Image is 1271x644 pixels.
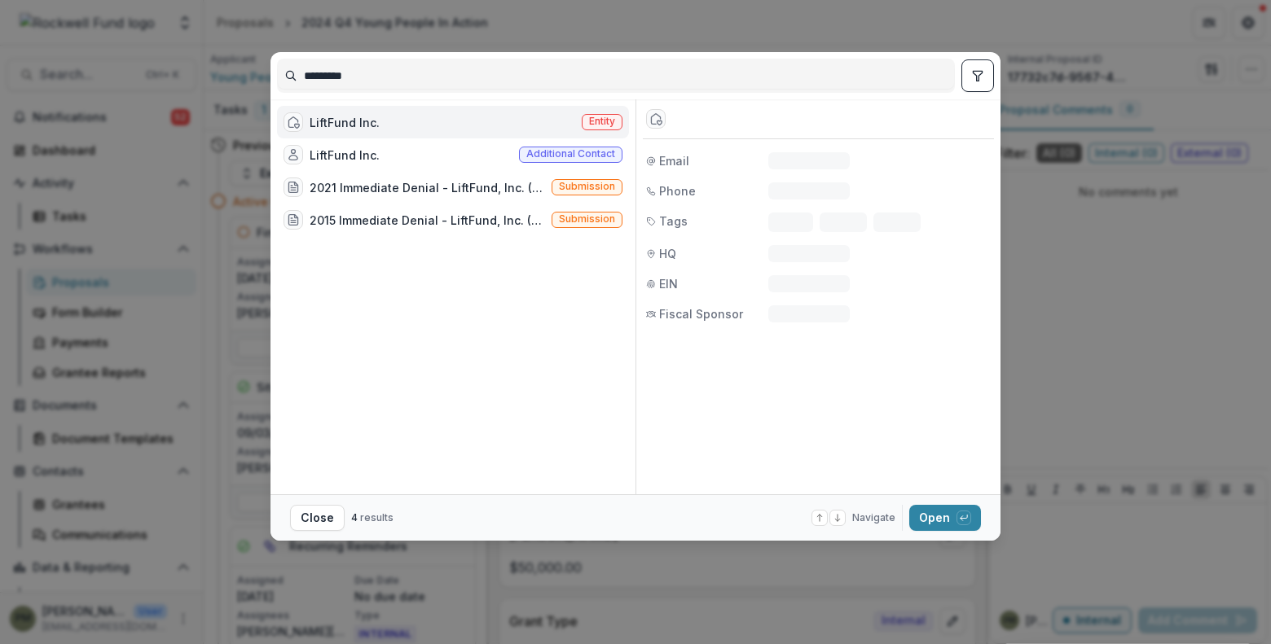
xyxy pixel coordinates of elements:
span: results [360,511,394,524]
span: Navigate [852,510,895,525]
span: Submission [559,213,615,225]
span: Submission [559,181,615,192]
button: Open [909,505,981,531]
div: 2021 Immediate Denial - LiftFund, Inc. (Ascend Houston) [310,179,545,196]
button: Close [290,505,345,531]
span: Email [659,152,689,169]
span: Fiscal Sponsor [659,305,743,322]
span: Entity [589,116,615,127]
span: EIN [659,275,678,292]
span: Tags [659,212,688,230]
div: LiftFund Inc. [310,147,380,164]
span: Additional contact [526,148,615,160]
span: 4 [351,511,358,524]
span: HQ [659,245,676,262]
div: LiftFund Inc. [310,114,380,131]
span: Phone [659,182,696,199]
button: toggle filters [961,59,994,92]
div: 2015 Immediate Denial - LiftFund, Inc. (General operating support) [310,212,545,229]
